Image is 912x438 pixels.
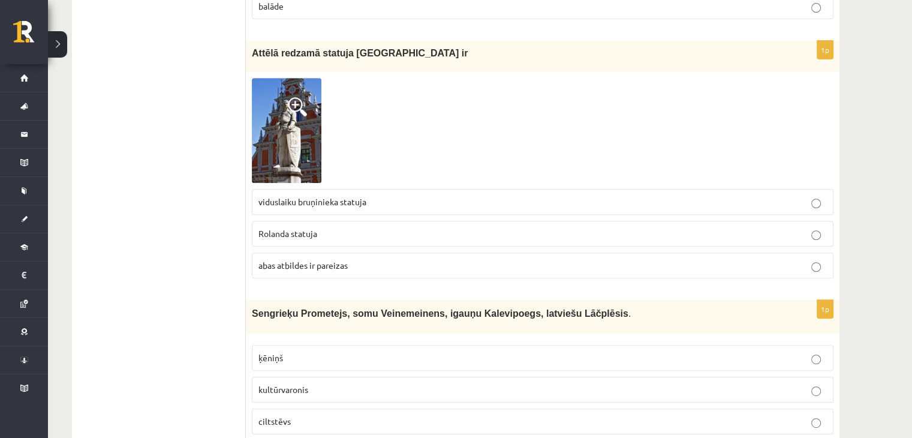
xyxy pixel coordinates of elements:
input: viduslaiku bruņinieka statuja [811,199,821,208]
span: abas atbildes ir pareizas [258,260,348,271]
span: Rolanda statuja [258,228,317,239]
p: 1p [817,40,833,59]
span: ciltstēvs [258,416,291,427]
input: kultūrvaronis [811,386,821,396]
img: 1.jpg [252,78,321,183]
span: ķēniņš [258,352,283,363]
a: Rīgas 1. Tālmācības vidusskola [13,21,48,51]
input: balāde [811,3,821,13]
input: Rolanda statuja [811,230,821,240]
input: abas atbildes ir pareizas [811,262,821,272]
span: viduslaiku bruņinieka statuja [258,196,366,207]
span: balāde [258,1,284,11]
p: 1p [817,299,833,319]
span: kultūrvaronis [258,384,308,395]
span: Sengrieķu Prometejs, somu Veinemeinens, igauņu Kalevipoegs, latviešu Lāčplēsis [252,308,628,319]
span: Attēlā redzamā statuja [GEOGRAPHIC_DATA] ir [252,48,468,58]
input: ķēniņš [811,355,821,364]
input: ciltstēvs [811,418,821,428]
span: . [628,308,631,319]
